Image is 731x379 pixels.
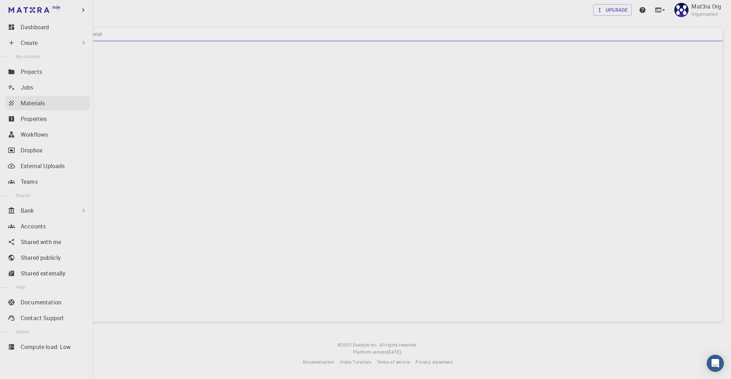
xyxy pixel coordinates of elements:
[16,54,40,59] span: My Account
[379,342,418,349] span: All rights reserved.
[21,253,61,262] p: Shared publicly
[15,5,41,11] span: Support
[21,99,45,107] p: Materials
[16,284,25,290] span: Help
[303,359,334,365] span: Documentation
[691,11,718,18] span: Organisation
[691,2,721,11] p: Mat3ra Org
[6,340,90,354] a: Compute load: Low
[353,349,387,356] span: Platform version
[6,143,90,157] a: Dropbox
[415,359,453,365] span: Privacy statement
[6,112,90,126] a: Properties
[21,146,42,155] p: Dropbox
[338,342,353,349] span: © 2025
[6,235,90,249] a: Shared with me
[21,206,34,215] p: Bank
[21,222,46,231] p: Accounts
[21,177,38,186] p: Teams
[6,65,90,79] a: Projects
[707,355,724,372] div: Open Intercom Messenger
[593,4,632,16] button: Upgrade
[21,83,34,92] p: Jobs
[21,298,61,307] p: Documentation
[21,115,47,123] p: Properties
[377,359,410,366] a: Terms of service
[303,359,334,366] a: Documentation
[6,127,90,142] a: Workflows
[340,359,371,366] a: Video Tutorials
[387,349,402,356] a: [DATE].
[674,3,689,17] img: Mat3ra Org
[21,23,49,31] p: Dashboard
[21,67,42,76] p: Projects
[6,219,90,233] a: Accounts
[21,343,71,351] p: Compute load: Low
[340,359,371,365] span: Video Tutorials
[21,130,48,139] p: Workflows
[6,203,90,218] div: Bank
[387,349,402,355] span: [DATE] .
[353,342,378,348] span: Exabyte Inc.
[16,329,29,334] span: Status
[6,251,90,265] a: Shared publicly
[21,238,61,246] p: Shared with me
[415,359,453,366] a: Privacy statement
[16,192,30,198] span: Shared
[6,175,90,189] a: Teams
[6,159,90,173] a: External Uploads
[377,359,410,365] span: Terms of service
[6,20,90,34] a: Dashboard
[6,295,90,309] a: Documentation
[21,314,64,322] p: Contact Support
[6,96,90,110] a: Materials
[9,7,49,13] img: logo
[6,36,90,50] div: Create
[353,342,378,349] a: Exabyte Inc.
[6,266,90,281] a: Shared externally
[6,80,90,95] a: Jobs
[21,162,65,170] p: External Uploads
[21,269,66,278] p: Shared externally
[21,39,37,47] p: Create
[6,311,90,325] a: Contact Support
